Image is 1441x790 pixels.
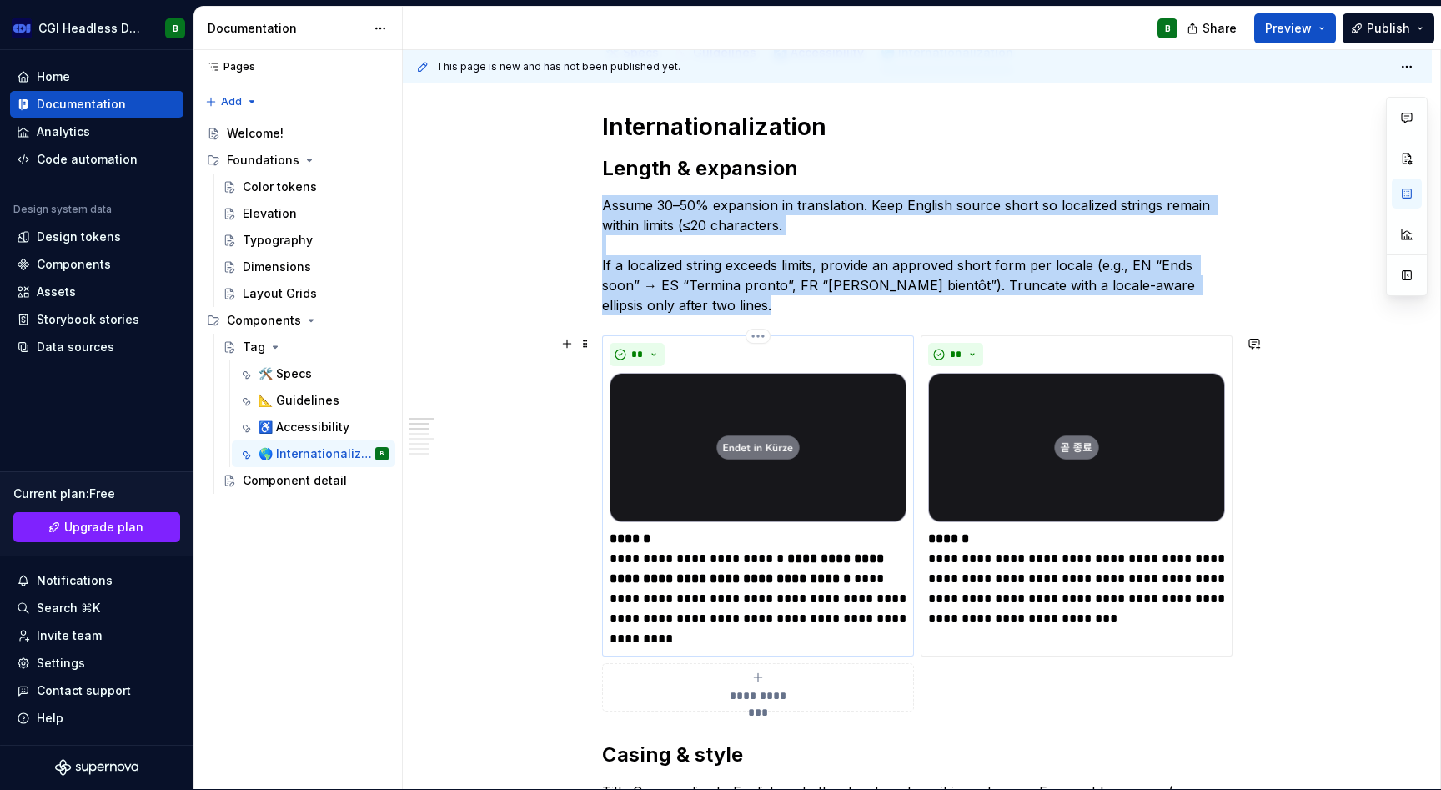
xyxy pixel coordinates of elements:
div: Home [37,68,70,85]
div: Elevation [243,205,297,222]
div: Components [200,307,395,334]
div: Components [37,256,111,273]
a: Settings [10,650,183,677]
div: Documentation [37,96,126,113]
a: 🛠️ Specs [232,360,395,387]
div: B [1165,22,1171,35]
div: Code automation [37,151,138,168]
div: Search ⌘K [37,600,100,616]
div: B [173,22,178,35]
a: Design tokens [10,224,183,250]
div: Documentation [208,20,365,37]
div: 🌎 Internationalization [259,445,372,462]
span: Upgrade plan [64,519,143,536]
a: Data sources [10,334,183,360]
span: Publish [1367,20,1410,37]
a: Component detail [216,467,395,494]
h1: Internationalization [602,112,1233,142]
p: Assume 30–50% expansion in translation. Keep English source short so localized strings remain wit... [602,195,1233,315]
button: CGI Headless Design SystemB [3,10,190,46]
h2: Casing & style [602,742,1233,768]
div: ♿️ Accessibility [259,419,349,435]
a: Layout Grids [216,280,395,307]
button: Add [200,90,263,113]
button: Help [10,705,183,732]
h2: Length & expansion [602,155,1233,182]
a: Typography [216,227,395,254]
div: Layout Grids [243,285,317,302]
div: Design system data [13,203,112,216]
a: Storybook stories [10,306,183,333]
img: 8588ab25-f9fd-4131-9e91-bde69c07d21c.png [928,373,1225,522]
div: Assets [37,284,76,300]
button: Notifications [10,567,183,594]
div: Settings [37,655,85,672]
div: Invite team [37,627,102,644]
a: Analytics [10,118,183,145]
a: Color tokens [216,174,395,200]
a: Welcome! [200,120,395,147]
span: Add [221,95,242,108]
button: Contact support [10,677,183,704]
div: Design tokens [37,229,121,245]
div: Foundations [200,147,395,174]
div: Contact support [37,682,131,699]
span: This page is new and has not been published yet. [436,60,680,73]
a: ♿️ Accessibility [232,414,395,440]
a: Documentation [10,91,183,118]
a: Invite team [10,622,183,649]
button: Search ⌘K [10,595,183,621]
div: B [380,445,384,462]
div: 📐 Guidelines [259,392,339,409]
button: Publish [1343,13,1434,43]
div: Analytics [37,123,90,140]
div: Component detail [243,472,347,489]
div: Notifications [37,572,113,589]
a: 🌎 InternationalizationB [232,440,395,467]
div: Pages [200,60,255,73]
a: Home [10,63,183,90]
div: Current plan : Free [13,486,180,502]
div: Color tokens [243,179,317,195]
button: Upgrade plan [13,512,180,542]
a: Tag [216,334,395,360]
img: 3b67f86d-ada9-4168-9298-c87054528866.png [12,18,32,38]
div: Welcome! [227,125,284,142]
a: Dimensions [216,254,395,280]
div: Components [227,312,301,329]
svg: Supernova Logo [55,759,138,776]
img: 3dafa4ae-3323-40c9-9734-4f4e0e5312e3.png [610,373,906,522]
span: Share [1203,20,1237,37]
a: Elevation [216,200,395,227]
div: Tag [243,339,265,355]
div: Typography [243,232,313,249]
span: Preview [1265,20,1312,37]
div: Storybook stories [37,311,139,328]
button: Preview [1254,13,1336,43]
div: Dimensions [243,259,311,275]
a: 📐 Guidelines [232,387,395,414]
div: CGI Headless Design System [38,20,145,37]
button: Share [1178,13,1248,43]
a: Components [10,251,183,278]
div: 🛠️ Specs [259,365,312,382]
a: Code automation [10,146,183,173]
div: Foundations [227,152,299,169]
div: Help [37,710,63,727]
div: Data sources [37,339,114,355]
a: Assets [10,279,183,305]
div: Page tree [200,120,395,494]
